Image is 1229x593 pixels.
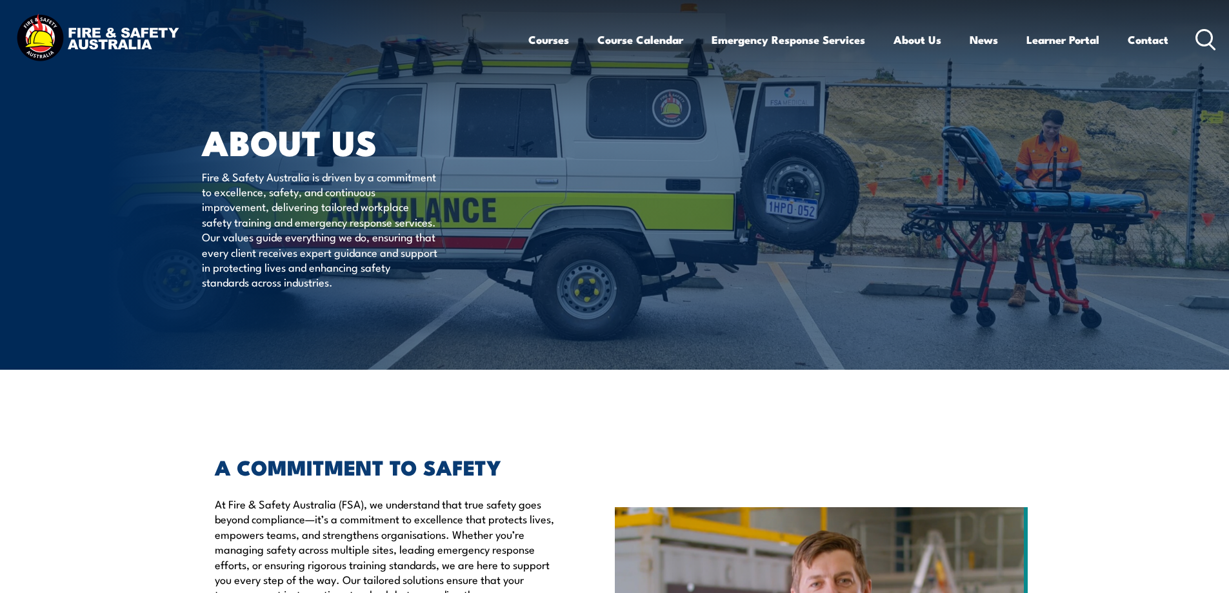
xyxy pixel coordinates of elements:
p: Fire & Safety Australia is driven by a commitment to excellence, safety, and continuous improveme... [202,169,437,290]
a: About Us [894,23,941,57]
a: Learner Portal [1026,23,1099,57]
a: Course Calendar [597,23,683,57]
a: Courses [528,23,569,57]
a: News [970,23,998,57]
a: Contact [1128,23,1168,57]
h1: About Us [202,126,521,157]
a: Emergency Response Services [712,23,865,57]
h2: A COMMITMENT TO SAFETY [215,457,555,476]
